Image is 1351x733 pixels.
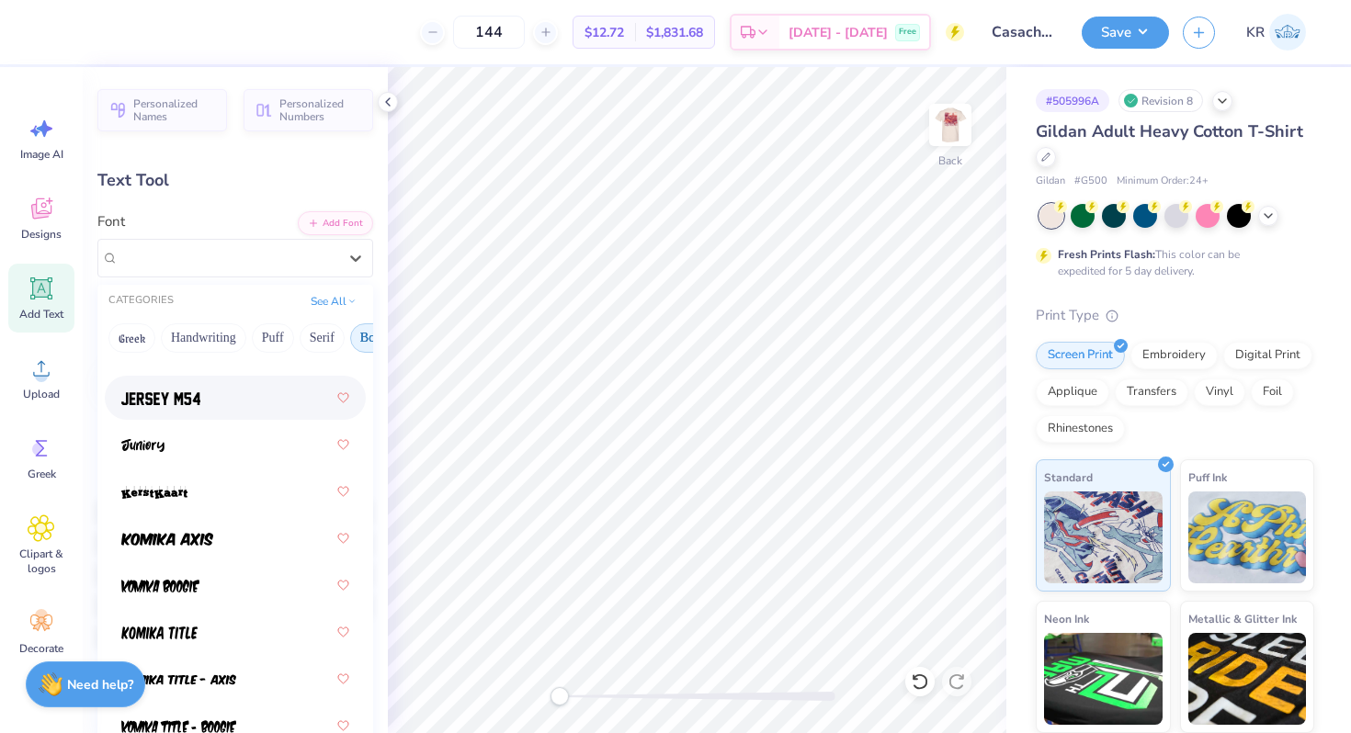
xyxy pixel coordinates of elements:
[1044,633,1163,725] img: Neon Ink
[20,147,63,162] span: Image AI
[244,89,373,131] button: Personalized Numbers
[121,580,199,592] img: Komika Boogie
[121,439,165,452] img: Juniory
[279,97,362,123] span: Personalized Numbers
[551,687,569,705] div: Accessibility label
[121,392,200,405] img: Jersey M54
[1036,342,1125,369] div: Screen Print
[121,720,236,733] img: Komika Title - Boogie
[23,387,60,401] span: Upload
[1188,468,1227,487] span: Puff Ink
[97,211,125,232] label: Font
[121,626,198,639] img: Komika Title
[1188,609,1297,628] span: Metallic & Glitter Ink
[1188,633,1307,725] img: Metallic & Glitter Ink
[350,323,395,353] button: Bold
[1044,468,1093,487] span: Standard
[1058,247,1155,262] strong: Fresh Prints Flash:
[1223,342,1312,369] div: Digital Print
[1246,22,1265,43] span: KR
[1036,120,1303,142] span: Gildan Adult Heavy Cotton T-Shirt
[1058,246,1284,279] div: This color can be expedited for 5 day delivery.
[1036,305,1314,326] div: Print Type
[646,23,703,42] span: $1,831.68
[1036,415,1125,443] div: Rhinestones
[1238,14,1314,51] a: KR
[1118,89,1203,112] div: Revision 8
[1082,17,1169,49] button: Save
[1188,491,1307,583] img: Puff Ink
[1036,174,1065,189] span: Gildan
[252,323,294,353] button: Puff
[899,26,916,39] span: Free
[1115,378,1188,406] div: Transfers
[1044,491,1163,583] img: Standard
[1036,378,1109,406] div: Applique
[21,227,62,242] span: Designs
[978,14,1068,51] input: Untitled Design
[938,152,962,169] div: Back
[300,323,345,353] button: Serif
[67,676,133,694] strong: Need help?
[19,307,63,321] span: Add Text
[298,211,373,235] button: Add Font
[133,97,216,123] span: Personalized Names
[97,168,373,193] div: Text Tool
[97,89,227,131] button: Personalized Names
[789,23,888,42] span: [DATE] - [DATE]
[585,23,624,42] span: $12.72
[1251,378,1294,406] div: Foil
[108,293,174,309] div: CATEGORIES
[453,16,525,49] input: – –
[108,323,155,353] button: Greek
[161,323,246,353] button: Handwriting
[11,547,72,576] span: Clipart & logos
[305,292,362,310] button: See All
[121,673,236,686] img: Komika Title - Axis
[1044,609,1089,628] span: Neon Ink
[1130,342,1218,369] div: Embroidery
[121,533,213,546] img: Komika Axis
[28,467,56,481] span: Greek
[121,486,187,499] img: KerstKaart
[1194,378,1245,406] div: Vinyl
[1117,174,1209,189] span: Minimum Order: 24 +
[1036,89,1109,112] div: # 505996A
[932,107,969,143] img: Back
[19,641,63,656] span: Decorate
[1269,14,1306,51] img: Kaylee Rivera
[1074,174,1107,189] span: # G500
